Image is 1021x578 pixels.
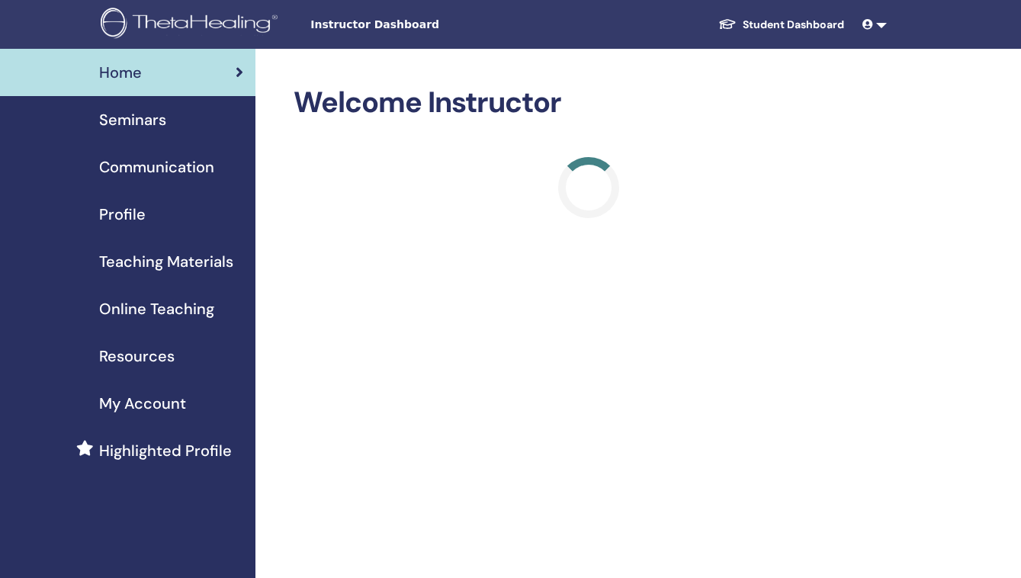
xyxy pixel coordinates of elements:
[718,18,737,31] img: graduation-cap-white.svg
[294,85,884,120] h2: Welcome Instructor
[706,11,856,39] a: Student Dashboard
[99,392,186,415] span: My Account
[99,108,166,131] span: Seminars
[99,61,142,84] span: Home
[99,250,233,273] span: Teaching Materials
[310,17,539,33] span: Instructor Dashboard
[99,156,214,178] span: Communication
[99,203,146,226] span: Profile
[99,439,232,462] span: Highlighted Profile
[99,297,214,320] span: Online Teaching
[101,8,283,42] img: logo.png
[99,345,175,368] span: Resources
